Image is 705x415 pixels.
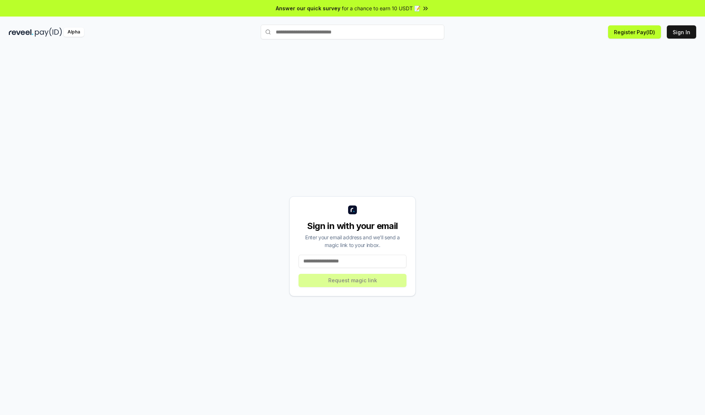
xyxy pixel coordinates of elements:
img: reveel_dark [9,28,33,37]
span: Answer our quick survey [276,4,340,12]
div: Enter your email address and we’ll send a magic link to your inbox. [299,233,406,249]
button: Sign In [667,25,696,39]
img: logo_small [348,205,357,214]
div: Sign in with your email [299,220,406,232]
span: for a chance to earn 10 USDT 📝 [342,4,420,12]
div: Alpha [64,28,84,37]
button: Register Pay(ID) [608,25,661,39]
img: pay_id [35,28,62,37]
